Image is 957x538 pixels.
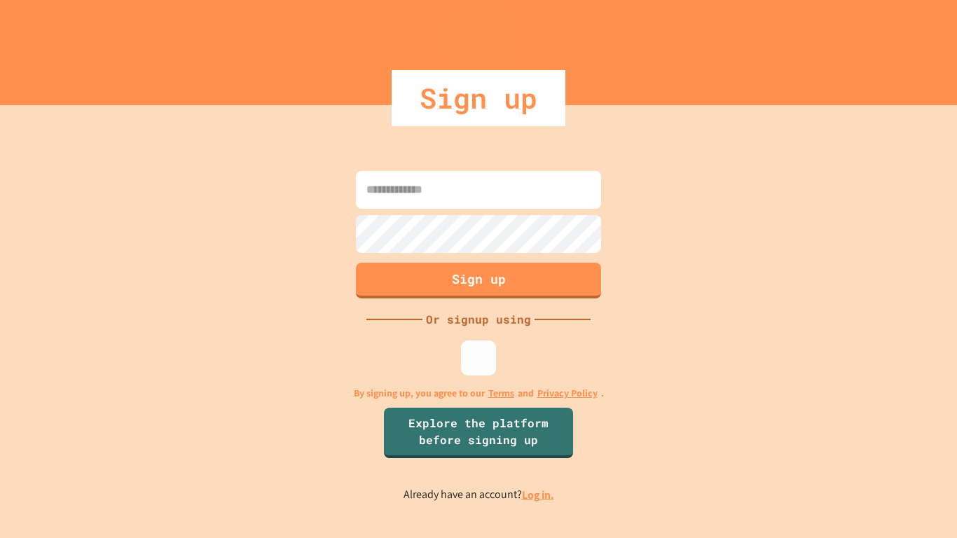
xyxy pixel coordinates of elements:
[404,486,554,504] p: Already have an account?
[468,347,489,368] img: google-icon.svg
[354,386,604,401] p: By signing up, you agree to our and .
[522,488,554,502] a: Log in.
[464,21,493,56] img: Logo.svg
[356,263,601,298] button: Sign up
[537,386,598,401] a: Privacy Policy
[488,386,514,401] a: Terms
[422,311,535,328] div: Or signup using
[898,482,943,524] iframe: chat widget
[841,421,943,481] iframe: chat widget
[392,70,565,126] div: Sign up
[384,408,573,458] a: Explore the platform before signing up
